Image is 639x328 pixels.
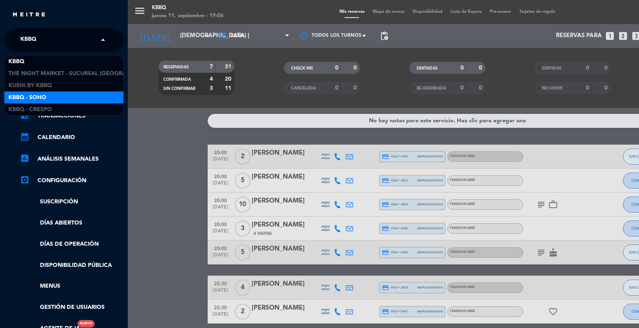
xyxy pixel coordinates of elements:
a: Gestión de usuarios [20,303,124,312]
a: Días abiertos [20,219,124,228]
span: Kbbq - Soho [8,93,46,102]
a: assessmentANÁLISIS SEMANALES [20,154,124,164]
i: settings_applications [20,175,30,185]
a: calendar_monthCalendario [20,133,124,142]
a: Días de Operación [20,240,124,249]
i: assessment [20,153,30,163]
span: The Night Market - Sucursal [GEOGRAPHIC_DATA] [8,69,159,78]
span: Kushi by KBBQ [8,81,52,90]
span: Kbbq - Crespo [8,105,52,114]
div: Nuevo [77,320,95,328]
img: MEITRE [12,12,46,18]
a: Suscripción [20,197,124,207]
i: calendar_month [20,132,30,141]
a: Menus [20,282,124,291]
a: Configuración [20,176,124,185]
a: Disponibilidad pública [20,261,124,270]
a: account_balance_walletTransacciones [20,111,124,121]
span: KBBQ [20,32,36,48]
span: KBBQ [8,57,24,66]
